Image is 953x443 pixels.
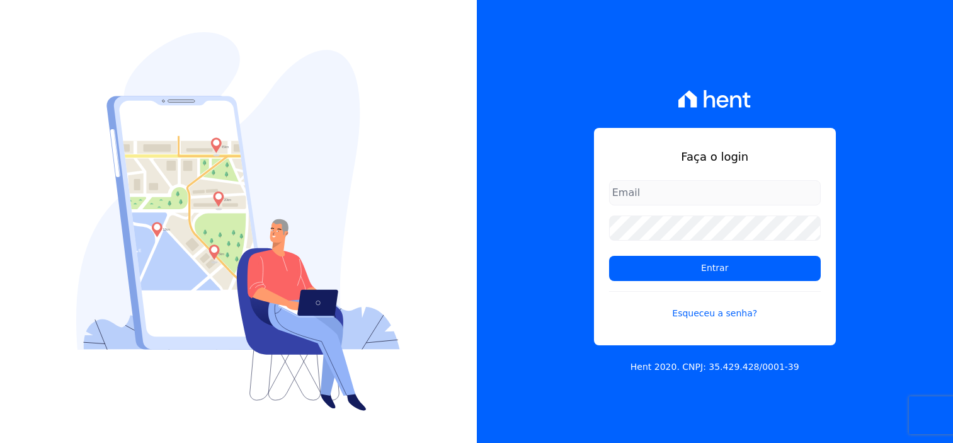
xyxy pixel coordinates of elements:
[609,148,821,165] h1: Faça o login
[609,291,821,320] a: Esqueceu a senha?
[631,360,799,374] p: Hent 2020. CNPJ: 35.429.428/0001-39
[609,180,821,205] input: Email
[76,32,400,411] img: Login
[609,256,821,281] input: Entrar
